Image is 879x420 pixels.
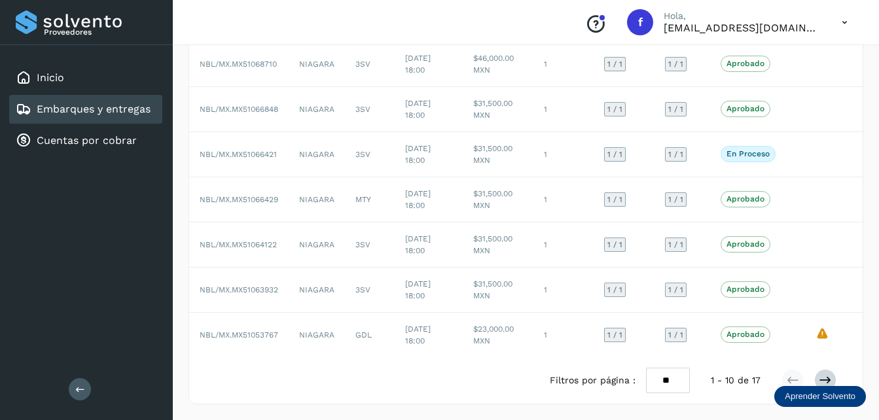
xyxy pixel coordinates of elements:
[727,330,764,339] p: Aprobado
[9,95,162,124] div: Embarques y entregas
[405,324,431,345] span: [DATE] 18:00
[533,87,594,132] td: 1
[774,386,866,407] div: Aprender Solvento
[533,268,594,313] td: 1
[200,330,278,340] span: NBL/MX.MX51053767
[405,144,431,165] span: [DATE] 18:00
[200,60,277,69] span: NBL/MX.MX51068710
[463,268,533,313] td: $31,500.00 MXN
[727,194,764,203] p: Aprobado
[727,104,764,113] p: Aprobado
[668,241,683,249] span: 1 / 1
[607,286,622,294] span: 1 / 1
[463,87,533,132] td: $31,500.00 MXN
[200,195,278,204] span: NBL/MX.MX51066429
[345,132,395,177] td: 3SV
[607,60,622,68] span: 1 / 1
[607,105,622,113] span: 1 / 1
[200,240,277,249] span: NBL/MX.MX51064122
[727,59,764,68] p: Aprobado
[9,126,162,155] div: Cuentas por cobrar
[289,87,345,132] td: NIAGARA
[405,234,431,255] span: [DATE] 18:00
[405,279,431,300] span: [DATE] 18:00
[607,331,622,339] span: 1 / 1
[727,239,764,249] p: Aprobado
[289,177,345,222] td: NIAGARA
[533,222,594,268] td: 1
[200,150,277,159] span: NBL/MX.MX51066421
[44,27,157,37] p: Proveedores
[289,313,345,357] td: NIAGARA
[345,177,395,222] td: MTY
[664,22,821,34] p: facturacion@hcarga.com
[37,71,64,84] a: Inicio
[405,99,431,120] span: [DATE] 18:00
[711,374,761,387] span: 1 - 10 de 17
[463,222,533,268] td: $31,500.00 MXN
[345,268,395,313] td: 3SV
[405,189,431,210] span: [DATE] 18:00
[345,42,395,87] td: 3SV
[668,150,683,158] span: 1 / 1
[289,132,345,177] td: NIAGARA
[289,222,345,268] td: NIAGARA
[37,103,151,115] a: Embarques y entregas
[668,196,683,203] span: 1 / 1
[668,286,683,294] span: 1 / 1
[289,42,345,87] td: NIAGARA
[668,331,683,339] span: 1 / 1
[289,268,345,313] td: NIAGARA
[607,150,622,158] span: 1 / 1
[200,285,278,294] span: NBL/MX.MX51063932
[345,87,395,132] td: 3SV
[533,42,594,87] td: 1
[345,313,395,357] td: GDL
[200,105,278,114] span: NBL/MX.MX51066848
[405,54,431,75] span: [DATE] 18:00
[533,177,594,222] td: 1
[727,149,770,158] p: En proceso
[727,285,764,294] p: Aprobado
[550,374,636,387] span: Filtros por página :
[463,313,533,357] td: $23,000.00 MXN
[668,105,683,113] span: 1 / 1
[9,63,162,92] div: Inicio
[607,241,622,249] span: 1 / 1
[664,10,821,22] p: Hola,
[463,42,533,87] td: $46,000.00 MXN
[37,134,137,147] a: Cuentas por cobrar
[463,177,533,222] td: $31,500.00 MXN
[463,132,533,177] td: $31,500.00 MXN
[607,196,622,203] span: 1 / 1
[533,313,594,357] td: 1
[533,132,594,177] td: 1
[345,222,395,268] td: 3SV
[668,60,683,68] span: 1 / 1
[785,391,855,402] p: Aprender Solvento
